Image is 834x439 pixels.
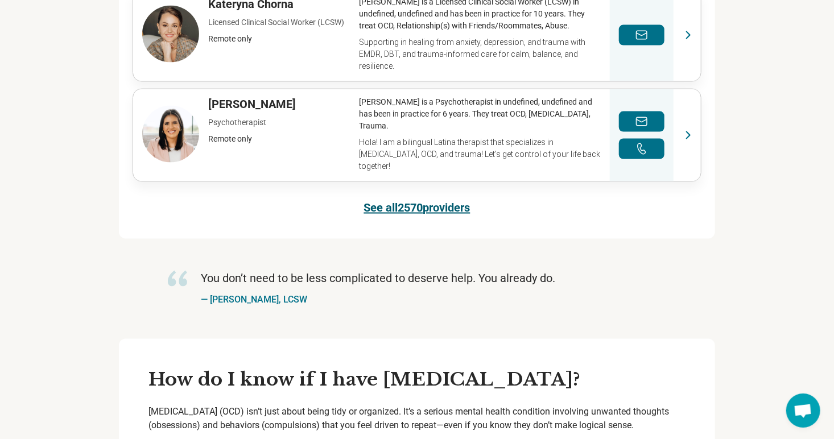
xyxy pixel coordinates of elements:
p: You don’t need to be less complicated to deserve help. You already do. [201,271,555,287]
button: Make a phone call [619,139,664,159]
button: Send a message [619,111,664,132]
p: — [201,293,555,307]
div: Open chat [786,394,820,428]
a: See all2570providers [364,200,470,216]
p: [MEDICAL_DATA] (OCD) isn’t just about being tidy or organized. It’s a serious mental health condi... [148,405,686,433]
a: [PERSON_NAME], LCSW [210,295,307,305]
h3: How do I know if I have [MEDICAL_DATA]? [148,368,686,392]
button: Send a message [619,25,664,45]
